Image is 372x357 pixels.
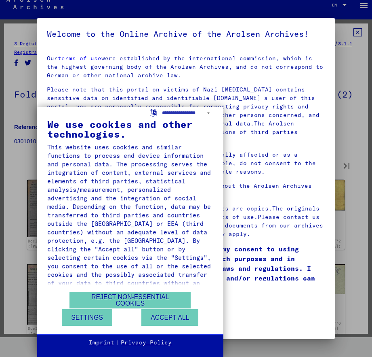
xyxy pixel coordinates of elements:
[121,339,172,347] a: Privacy Policy
[89,339,114,347] a: Imprint
[47,119,213,139] div: We use cookies and other technologies.
[69,292,191,308] button: Reject non-essential cookies
[141,309,198,326] button: Accept all
[62,309,112,326] button: Settings
[47,143,213,296] div: This website uses cookies and similar functions to process end device information and personal da...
